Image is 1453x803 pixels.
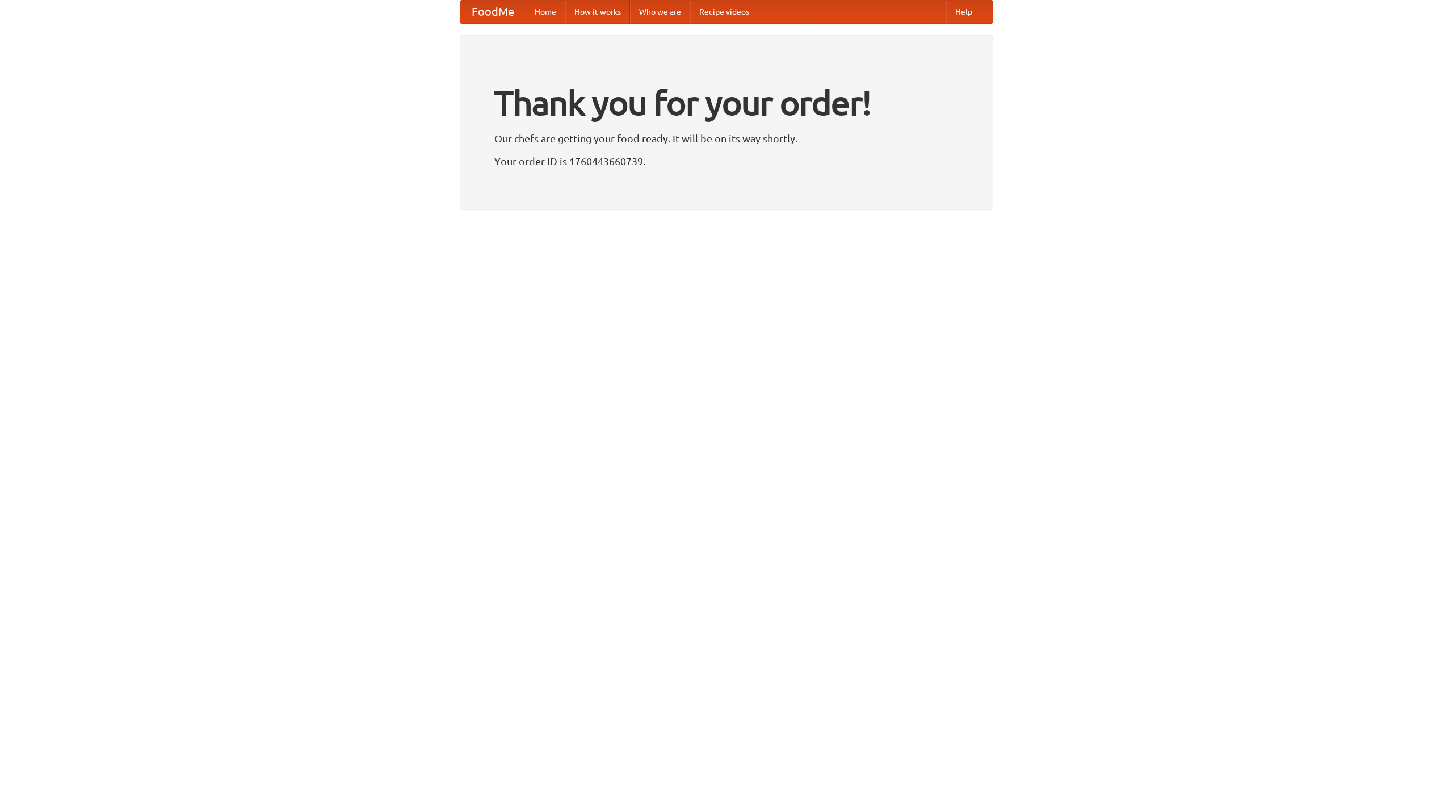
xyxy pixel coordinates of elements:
a: How it works [565,1,630,23]
p: Your order ID is 1760443660739. [494,153,959,170]
a: Recipe videos [690,1,758,23]
a: Home [526,1,565,23]
a: Help [946,1,981,23]
h1: Thank you for your order! [494,75,959,130]
a: FoodMe [460,1,526,23]
p: Our chefs are getting your food ready. It will be on its way shortly. [494,130,959,147]
a: Who we are [630,1,690,23]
